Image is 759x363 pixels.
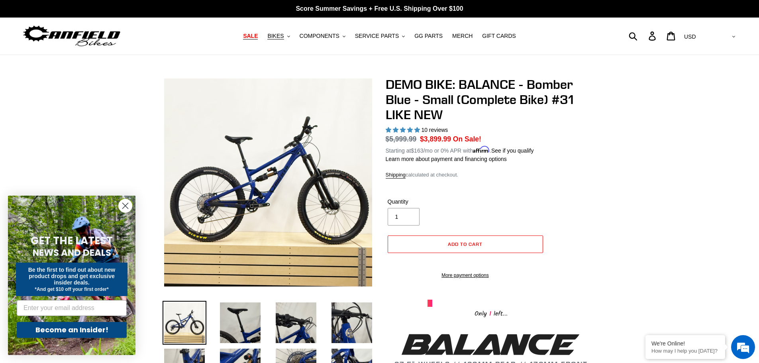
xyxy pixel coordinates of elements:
span: Be the first to find out about new product drops and get exclusive insider deals. [28,267,116,286]
span: 1 [487,309,494,319]
s: $5,999.99 [386,135,417,143]
h1: DEMO BIKE: BALANCE - Bomber Blue - Small (Complete Bike) #31 LIKE NEW [386,77,597,123]
span: $163 [411,147,423,154]
img: Load image into Gallery viewer, DEMO BIKE: BALANCE - Bomber Blue - Small (Complete Bike) #31 LIKE... [218,301,262,345]
button: Add to cart [388,235,543,253]
span: BIKES [267,33,284,39]
input: Search [633,27,653,45]
div: calculated at checkout. [386,171,597,179]
a: More payment options [388,272,543,279]
input: Enter your email address [17,300,127,316]
a: SALE [239,31,262,41]
p: Starting at /mo or 0% APR with . [386,145,534,155]
span: 5.00 stars [386,127,422,133]
a: GG PARTS [410,31,447,41]
a: See if you qualify - Learn more about Affirm Financing (opens in modal) [491,147,534,154]
span: Affirm [473,146,490,153]
img: Load image into Gallery viewer, DEMO BIKE: BALANCE - Bomber Blue - Small (Complete Bike) #31 LIKE... [274,301,318,345]
a: Learn more about payment and financing options [386,156,507,162]
span: 10 reviews [421,127,448,133]
button: BIKES [263,31,294,41]
span: Add to cart [448,241,482,247]
button: Become an Insider! [17,322,127,338]
a: Shipping [386,172,406,179]
div: We're Online! [651,340,719,347]
span: SALE [243,33,258,39]
label: Quantity [388,198,463,206]
span: SERVICE PARTS [355,33,399,39]
span: MERCH [452,33,473,39]
div: Only left... [428,307,555,319]
button: SERVICE PARTS [351,31,409,41]
p: How may I help you today? [651,348,719,354]
span: COMPONENTS [300,33,339,39]
img: Load image into Gallery viewer, DEMO BIKE: BALANCE - Bomber Blue - Small (Complete Bike) #31 LIKE... [163,301,206,345]
span: $3,899.99 [420,135,451,143]
span: NEWS AND DEALS [33,246,111,259]
span: *And get $10 off your first order* [35,286,108,292]
button: Close dialog [118,199,132,213]
img: Load image into Gallery viewer, DEMO BIKE: BALANCE - Bomber Blue - Small (Complete Bike) #31 LIKE... [330,301,374,345]
a: MERCH [448,31,477,41]
span: On Sale! [453,134,481,144]
a: GIFT CARDS [478,31,520,41]
span: GG PARTS [414,33,443,39]
img: Canfield Bikes [22,24,122,49]
span: GET THE LATEST [31,233,113,248]
span: GIFT CARDS [482,33,516,39]
button: COMPONENTS [296,31,349,41]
